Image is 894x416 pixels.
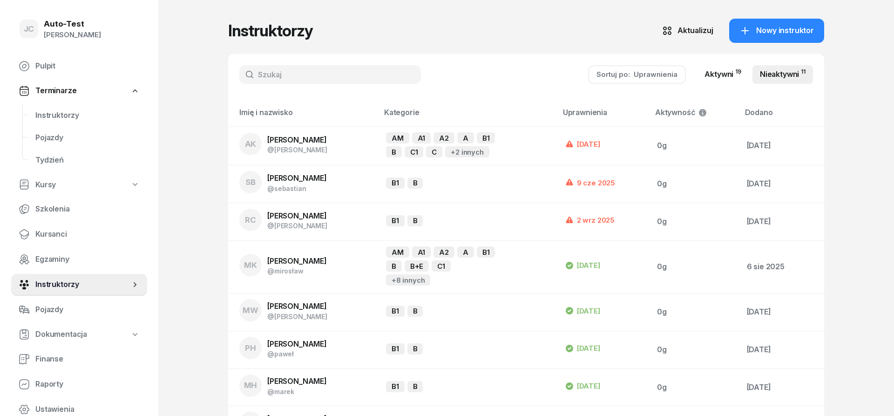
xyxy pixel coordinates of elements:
div: [DATE] [565,260,600,271]
span: Instruktorzy [35,109,140,122]
div: B1 [386,215,405,226]
a: Aktywni [697,65,749,84]
span: Uprawnienia [563,108,607,117]
div: B1 [477,246,495,258]
span: [PERSON_NAME] [267,376,327,386]
div: B [407,306,423,317]
div: B+E [405,260,429,272]
div: B [407,381,423,392]
div: [DATE] [747,306,817,318]
span: MW [243,307,258,314]
div: 0g [657,140,732,152]
div: @[PERSON_NAME] [267,222,327,230]
div: [DATE] [565,305,600,316]
span: AK [245,140,257,148]
span: Nowy instruktor [756,25,814,37]
div: 2 wrz 2025 [565,215,615,226]
div: 0g [657,344,732,356]
div: B1 [386,177,405,189]
div: A1 [412,132,431,143]
a: Nieaktywni [752,65,813,84]
div: [DATE] [565,343,600,354]
div: [DATE] [565,139,600,150]
span: Tydzień [35,154,140,166]
a: Raporty [11,373,147,396]
div: A2 [433,132,454,143]
div: [PERSON_NAME] [44,29,101,41]
div: [DATE] [747,216,817,228]
span: Kursy [35,179,56,191]
a: Dokumentacja [11,324,147,345]
div: @paweł [267,350,327,358]
div: Auto-Test [44,20,101,28]
span: [PERSON_NAME] [267,339,327,348]
span: Pulpit [35,60,140,72]
div: [DATE] [747,344,817,356]
div: A2 [433,246,454,258]
div: 0g [657,261,732,273]
span: Instruktorzy [35,279,130,291]
span: JC [24,25,34,33]
div: C1 [405,146,424,157]
div: A [457,246,474,258]
span: Dokumentacja [35,328,87,341]
a: Pojazdy [28,127,147,149]
span: Finanse [35,353,140,365]
div: B [386,260,402,272]
a: Egzaminy [11,248,147,271]
span: Szkolenia [35,203,140,215]
a: Kursy [11,174,147,196]
div: B [407,215,423,226]
div: B1 [386,306,405,317]
div: A [457,132,474,143]
div: B1 [386,381,405,392]
a: Pojazdy [11,299,147,321]
div: @sebastian [267,184,327,192]
div: AM [386,132,409,143]
button: Aktualizuj [651,19,724,43]
h1: Instruktorzy [228,22,313,39]
span: MH [244,382,257,389]
div: +2 innych [445,146,489,157]
div: 6 sie 2025 [747,261,817,273]
div: B1 [477,132,495,143]
div: C1 [432,260,451,272]
span: SB [245,178,256,186]
span: [PERSON_NAME] [267,211,327,220]
span: [PERSON_NAME] [267,256,327,266]
button: Sortuj po:Uprawnienia [588,65,686,84]
input: Szukaj [239,65,421,84]
div: B1 [386,343,405,355]
span: [PERSON_NAME] [267,301,327,311]
span: Imię i nazwisko [239,108,293,117]
span: Kategorie [384,108,420,117]
div: [DATE] [747,140,817,152]
div: 0g [657,382,732,394]
div: [DATE] [747,178,817,190]
span: Pojazdy [35,304,140,316]
span: Egzaminy [35,253,140,266]
div: C [426,146,442,157]
span: PH [245,344,256,352]
div: Uprawnienia [634,68,677,81]
div: 0g [657,178,732,190]
div: @marek [267,388,327,396]
a: Tydzień [28,149,147,171]
span: [PERSON_NAME] [267,173,327,183]
div: A1 [412,246,431,258]
div: AM [386,246,409,258]
div: [DATE] [747,382,817,394]
div: B [386,146,402,157]
a: Pulpit [11,55,147,77]
div: +8 innych [386,274,431,286]
a: Kursanci [11,223,147,246]
a: Szkolenia [11,198,147,220]
a: Finanse [11,348,147,370]
span: [PERSON_NAME] [267,135,327,144]
div: @mirosław [267,267,327,275]
span: Ustawienia [35,403,140,416]
div: B [407,177,423,189]
span: Dodano [745,108,773,117]
span: Aktywność [655,107,696,119]
a: Terminarze [11,80,147,102]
